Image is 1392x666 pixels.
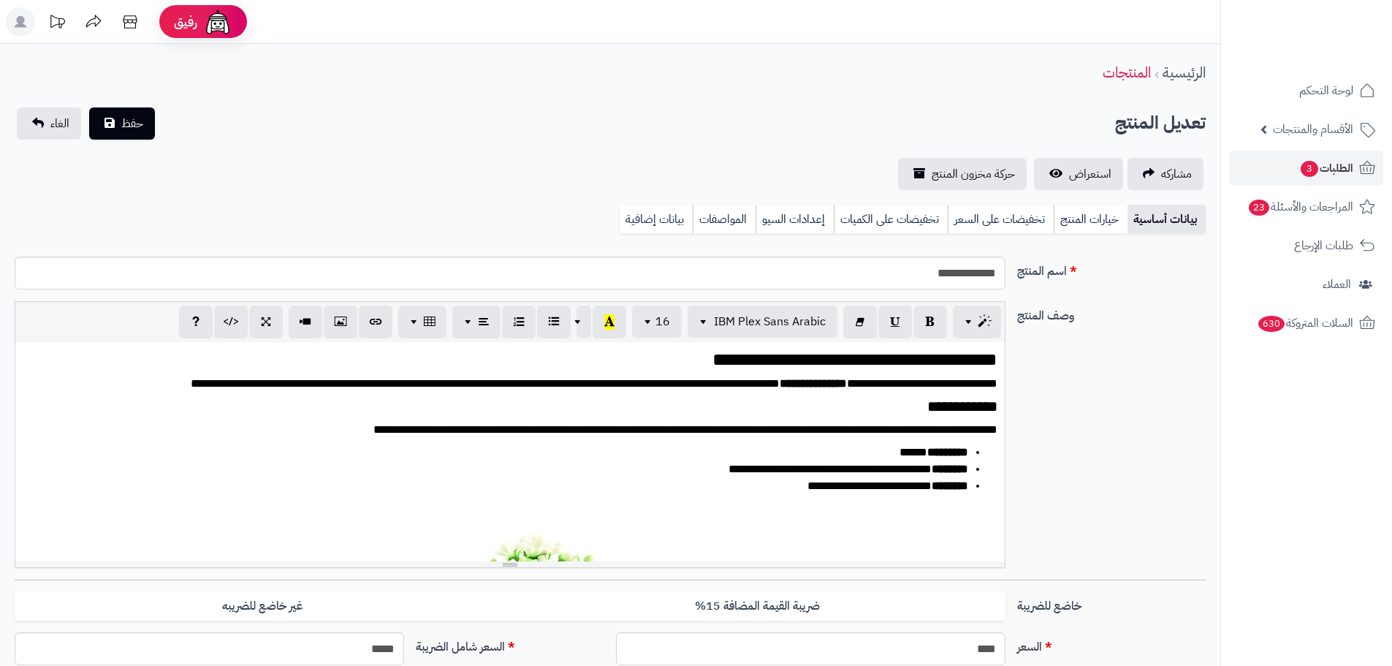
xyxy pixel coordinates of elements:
a: العملاء [1230,267,1383,302]
span: مشاركه [1161,165,1192,183]
label: وصف المنتج [1011,301,1212,325]
button: IBM Plex Sans Arabic [688,306,837,338]
label: ضريبة القيمة المضافة 15% [510,591,1005,621]
span: العملاء [1323,274,1351,295]
a: الرئيسية [1163,61,1206,83]
a: بيانات أساسية [1127,205,1206,234]
span: IBM Plex Sans Arabic [714,313,826,330]
a: المراجعات والأسئلة23 [1230,189,1383,224]
span: طلبات الإرجاع [1294,235,1353,256]
span: حركة مخزون المنتج [932,165,1015,183]
a: حركة مخزون المنتج [898,158,1027,190]
button: 16 [632,306,682,338]
span: حفظ [121,115,143,132]
span: السلات المتروكة [1257,313,1353,333]
span: 23 [1249,200,1269,216]
span: الأقسام والمنتجات [1273,119,1353,140]
label: اسم المنتج [1011,257,1212,280]
a: الطلبات3 [1230,151,1383,186]
a: خيارات المنتج [1054,205,1127,234]
button: حفظ [89,107,155,140]
img: ai-face.png [203,7,232,37]
span: لوحة التحكم [1299,80,1353,101]
span: الغاء [50,115,69,132]
a: السلات المتروكة630 [1230,306,1383,341]
label: السعر [1011,632,1212,656]
a: تخفيضات على الكميات [834,205,948,234]
a: المواصفات [693,205,756,234]
span: رفيق [174,13,197,31]
a: إعدادات السيو [756,205,834,234]
a: طلبات الإرجاع [1230,228,1383,263]
a: مشاركه [1127,158,1203,190]
label: خاضع للضريبة [1011,591,1212,615]
span: 16 [655,313,670,330]
a: تحديثات المنصة [39,7,75,40]
a: تخفيضات على السعر [948,205,1054,234]
span: المراجعات والأسئلة [1247,197,1353,217]
label: السعر شامل الضريبة [410,632,610,656]
a: المنتجات [1103,61,1151,83]
span: 3 [1301,161,1318,177]
a: استعراض [1034,158,1123,190]
h2: تعديل المنتج [1115,108,1206,138]
a: لوحة التحكم [1230,73,1383,108]
span: استعراض [1069,165,1111,183]
span: الطلبات [1299,158,1353,178]
label: غير خاضع للضريبه [15,591,510,621]
a: الغاء [17,107,81,140]
a: بيانات إضافية [620,205,693,234]
span: 630 [1258,316,1285,332]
